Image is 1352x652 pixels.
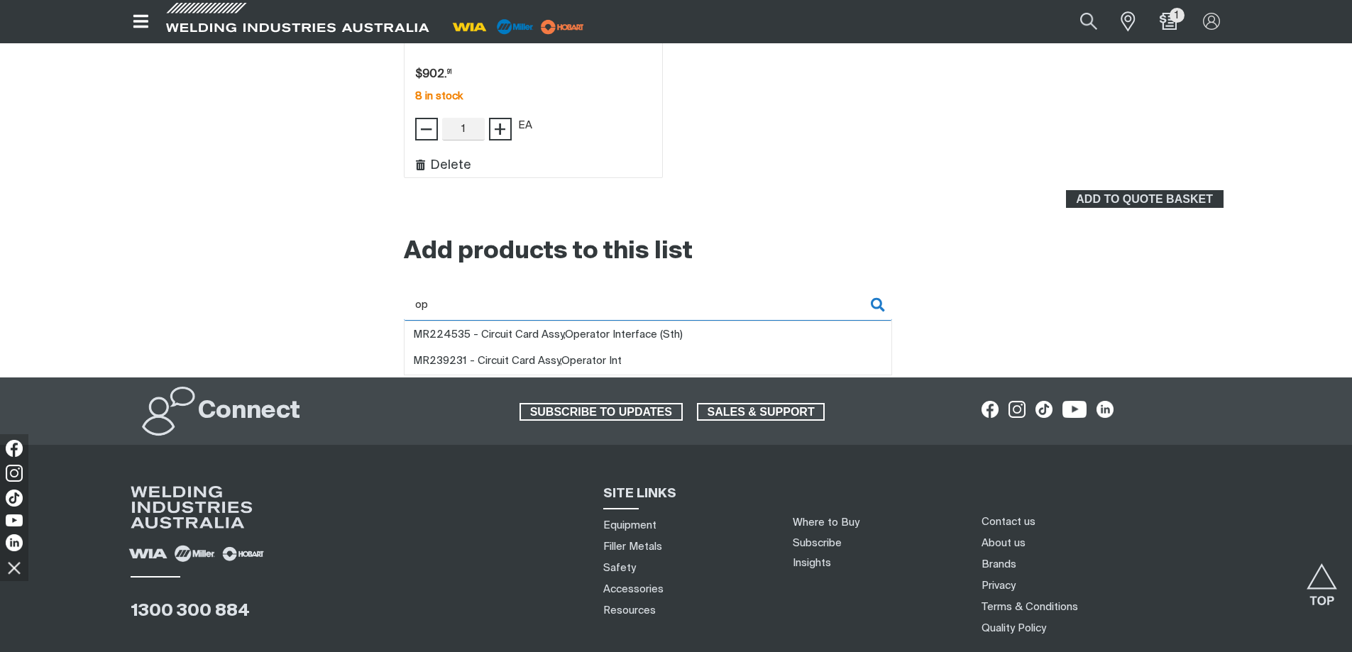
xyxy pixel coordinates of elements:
[603,487,676,500] span: SITE LINKS
[1047,6,1113,38] input: Product name or item number...
[404,289,892,321] input: Product name or item number...
[198,396,300,427] h2: Connect
[447,70,452,75] sup: 91
[1076,190,1213,209] span: ADD TO QUOTE BASKET
[419,117,433,141] span: −
[598,514,776,621] nav: Sitemap
[518,118,652,134] div: EA
[415,60,452,89] div: Price
[697,403,825,421] a: SALES & SUPPORT
[793,558,831,568] a: Insights
[698,403,824,421] span: SALES & SUPPORT
[493,117,507,141] span: +
[404,236,1233,267] h2: Add products to this list
[977,511,1248,639] nav: Footer
[404,289,1233,342] div: Product or group for quick order
[1066,190,1224,209] button: ADD TO QUOTE BASKET
[1306,563,1338,595] button: Scroll to top
[982,621,1046,636] a: Quality Policy
[982,557,1016,572] a: Brands
[565,329,600,340] span: Operat
[6,514,23,526] img: YouTube
[603,560,636,575] a: Safety
[415,91,463,101] span: 8 in stock
[404,190,1233,209] section: Add to cart
[537,21,588,32] a: miller
[521,403,681,421] span: SUBSCRIBE TO UPDATES
[603,539,662,554] a: Filler Metals
[6,534,23,551] img: LinkedIn
[6,465,23,482] img: Instagram
[6,490,23,507] img: TikTok
[415,60,452,89] span: $902.
[413,329,683,340] span: MR224535 - Circuit Card Assy, or Interface (Sth)
[2,556,26,580] img: hide socials
[982,514,1035,529] a: Contact us
[1065,6,1113,38] button: Search products
[982,578,1016,593] a: Privacy
[6,440,23,457] img: Facebook
[603,518,656,533] a: Equipment
[603,603,656,618] a: Resources
[793,517,859,528] a: Where to Buy
[793,538,842,548] a: Subscribe
[415,153,471,177] button: Delete
[520,403,683,421] a: SUBSCRIBE TO UPDATES
[982,536,1026,551] a: About us
[561,355,596,366] span: Operat
[537,16,588,38] img: miller
[131,602,250,619] a: 1300 300 884
[603,582,664,597] a: Accessories
[405,321,891,375] ul: Suggestions
[430,158,471,173] span: Delete
[982,599,1078,614] a: Terms & Conditions
[413,355,622,366] span: MR239231 - Circuit Card Assy, or Int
